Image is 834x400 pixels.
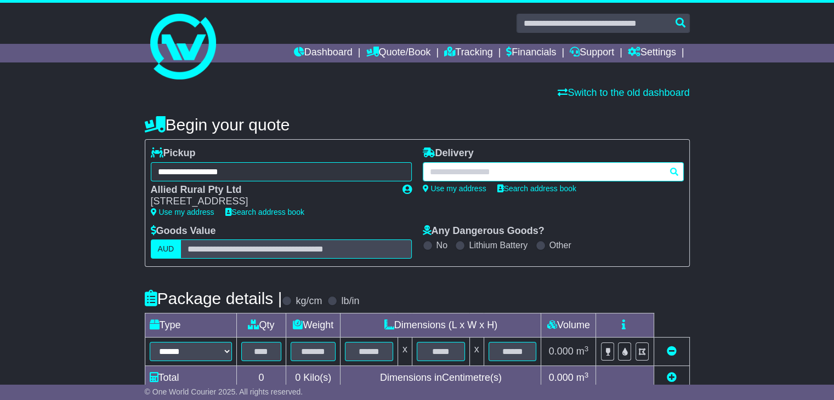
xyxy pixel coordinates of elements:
[398,338,412,366] td: x
[145,116,690,134] h4: Begin your quote
[341,313,541,338] td: Dimensions (L x W x H)
[436,240,447,250] label: No
[576,346,589,357] span: m
[585,371,589,379] sup: 3
[469,338,484,366] td: x
[423,162,684,181] typeahead: Please provide city
[225,208,304,216] a: Search address book
[286,313,341,338] td: Weight
[145,366,236,390] td: Total
[366,44,430,62] a: Quote/Book
[151,239,181,259] label: AUD
[151,225,216,237] label: Goods Value
[145,313,236,338] td: Type
[576,372,589,383] span: m
[236,313,286,338] td: Qty
[667,372,677,383] a: Add new item
[570,44,614,62] a: Support
[549,372,574,383] span: 0.000
[145,289,282,307] h4: Package details |
[497,184,576,193] a: Search address book
[423,225,544,237] label: Any Dangerous Goods?
[151,196,392,208] div: [STREET_ADDRESS]
[585,345,589,353] sup: 3
[423,184,486,193] a: Use my address
[286,366,341,390] td: Kilo(s)
[151,147,196,159] label: Pickup
[558,87,689,98] a: Switch to the old dashboard
[145,387,303,396] span: © One World Courier 2025. All rights reserved.
[506,44,556,62] a: Financials
[236,366,286,390] td: 0
[549,346,574,357] span: 0.000
[151,208,214,216] a: Use my address
[151,184,392,196] div: Allied Rural Pty Ltd
[469,240,527,250] label: Lithium Battery
[444,44,492,62] a: Tracking
[341,366,541,390] td: Dimensions in Centimetre(s)
[341,295,359,307] label: lb/in
[423,147,474,159] label: Delivery
[667,346,677,357] a: Remove this item
[628,44,676,62] a: Settings
[541,313,596,338] td: Volume
[296,295,322,307] label: kg/cm
[295,372,300,383] span: 0
[294,44,353,62] a: Dashboard
[549,240,571,250] label: Other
